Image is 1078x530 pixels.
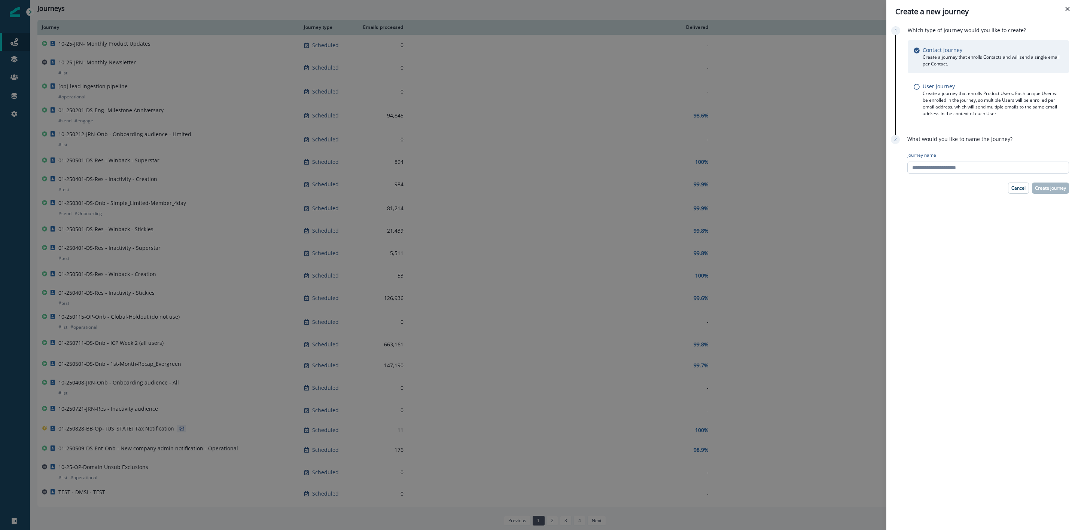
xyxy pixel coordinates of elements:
[907,152,936,159] p: Journey name
[923,90,1063,117] p: Create a journey that enrolls Product Users. Each unique User will be enrolled in the journey, so...
[895,27,897,34] p: 1
[894,136,897,143] p: 2
[1035,186,1066,191] p: Create journey
[908,26,1026,34] p: Which type of Journey would you like to create?
[895,6,1069,17] div: Create a new journey
[907,135,1012,143] p: What would you like to name the journey?
[923,54,1063,67] p: Create a journey that enrolls Contacts and will send a single email per Contact.
[1032,183,1069,194] button: Create journey
[923,46,962,54] p: Contact journey
[1062,3,1074,15] button: Close
[1008,183,1029,194] button: Cancel
[1011,186,1026,191] p: Cancel
[923,82,955,90] p: User journey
